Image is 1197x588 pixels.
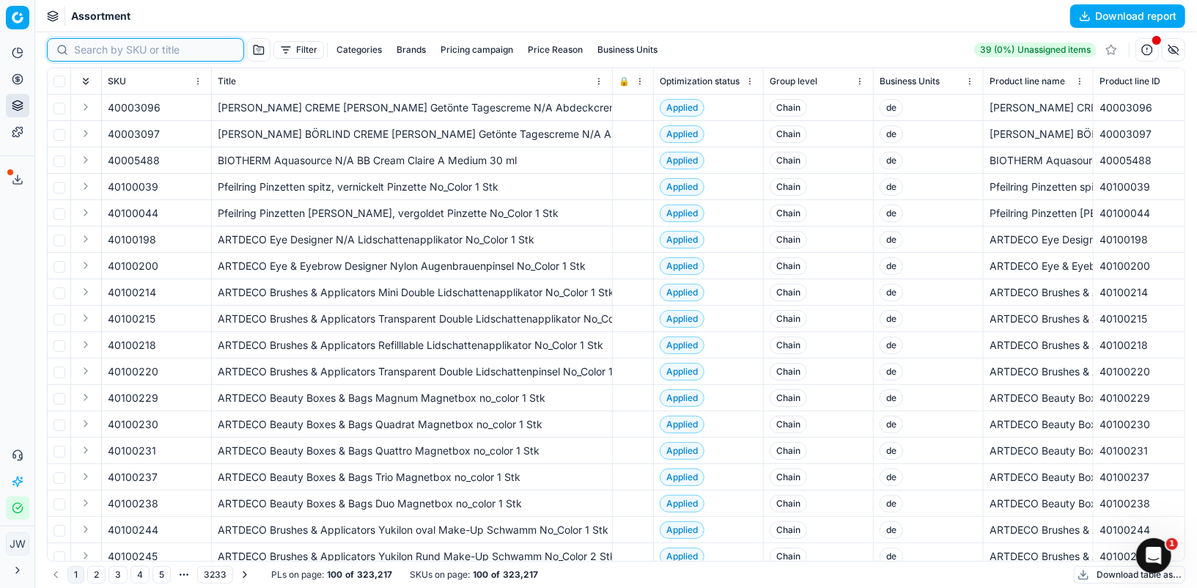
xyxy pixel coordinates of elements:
div: ARTDECO Beauty Boxes & Bags Magnum Magnetbox no_color 1 Stk [218,391,606,405]
strong: 100 [327,569,342,581]
button: Expand [77,494,95,512]
span: Product line name [990,76,1065,87]
div: ARTDECO Brushes & Applicators Transparent Double Lidschattenpinsel No_Color 1 Stk [990,364,1087,379]
button: Expand [77,151,95,169]
div: 40100214 [1100,285,1197,300]
strong: 323,217 [357,569,392,581]
button: 3 [108,566,128,584]
div: [PERSON_NAME] BÖRLIND CREME [PERSON_NAME] Getönte Tagescreme N/A Abdeckcreme BRUNETTE 30 ml [990,127,1087,142]
span: Assortment [71,9,130,23]
span: Chain [770,389,807,407]
button: Pricing campaign [435,41,519,59]
span: Applied [660,125,704,143]
span: Chain [770,442,807,460]
div: 40100244 [1100,523,1197,537]
div: 40003097 [1100,127,1197,142]
button: Expand [77,336,95,353]
span: 40100215 [108,312,155,326]
span: Chain [770,468,807,486]
div: ARTDECO Beauty Boxes & Bags Quattro Magnetbox no_color 1 Stk [990,444,1087,458]
button: Expand [77,309,95,327]
button: Categories [331,41,388,59]
button: JW [6,532,29,556]
button: Expand [77,125,95,142]
div: Pfeilring Pinzetten spitz, vernickelt Pinzette No_Color 1 Stk [218,180,606,194]
div: ARTDECO Brushes & Applicators Yukilon oval Make-Up Schwamm No_Color 1 Stk [218,523,606,537]
div: ARTDECO Eye & Eyebrow Designer Nylon Augenbrauenpinsel No_Color 1 Stk [218,259,606,273]
span: 40005488 [108,153,160,168]
iframe: Intercom live chat [1136,538,1171,573]
span: Chain [770,337,807,354]
div: ARTDECO Brushes & Applicators Yukilon oval Make-Up Schwamm No_Color 1 Stk [990,523,1087,537]
div: ARTDECO Eye Designer N/A Lidschattenapplikator No_Color 1 Stk [990,232,1087,247]
span: Unassigned items [1017,44,1091,56]
span: Chain [770,99,807,117]
div: 40100229 [1100,391,1197,405]
button: Brands [391,41,432,59]
span: Applied [660,310,704,328]
span: de [880,178,903,196]
span: Applied [660,178,704,196]
span: JW [7,533,29,555]
span: Chain [770,257,807,275]
div: ARTDECO Beauty Boxes & Bags Trio Magnetbox no_color 1 Stk [990,470,1087,485]
div: 40100220 [1100,364,1197,379]
span: Chain [770,152,807,169]
span: Chain [770,548,807,565]
div: Pfeilring Pinzetten [PERSON_NAME], vergoldet Pinzette No_Color 1 Stk [990,206,1087,221]
span: 40100198 [108,232,156,247]
div: 40100238 [1100,496,1197,511]
strong: 323,217 [503,569,538,581]
span: Applied [660,205,704,222]
div: ARTDECO Brushes & Applicators Yukilon Rund Make-Up Schwamm No_Color 2 Stk [990,549,1087,564]
span: Applied [660,99,704,117]
span: 40100229 [108,391,158,405]
button: 2 [87,566,106,584]
span: 40100218 [108,338,156,353]
span: Chain [770,416,807,433]
button: Expand [77,230,95,248]
strong: 100 [473,569,488,581]
button: Go to previous page [47,566,65,584]
span: Chain [770,521,807,539]
a: 39 (0%)Unassigned items [974,43,1097,57]
div: ARTDECO Eye & Eyebrow Designer Nylon Augenbrauenpinsel No_Color 1 Stk [990,259,1087,273]
span: 40100039 [108,180,158,194]
span: de [880,125,903,143]
div: 40100198 [1100,232,1197,247]
div: ARTDECO Brushes & Applicators Refilllable Lidschattenapplikator No_Color 1 Stk [990,338,1087,353]
span: Applied [660,231,704,249]
span: Applied [660,363,704,381]
button: Expand [77,204,95,221]
div: ARTDECO Brushes & Applicators Yukilon Rund Make-Up Schwamm No_Color 2 Stk [218,549,606,564]
span: Title [218,76,236,87]
span: de [880,363,903,381]
span: Chain [770,231,807,249]
div: 40100237 [1100,470,1197,485]
button: Expand [77,98,95,116]
strong: of [345,569,354,581]
div: ARTDECO Beauty Boxes & Bags Duo Magnetbox no_color 1 Stk [990,496,1087,511]
span: 40100238 [108,496,158,511]
div: ARTDECO Brushes & Applicators Transparent Double Lidschattenapplikator No_Color 1 Stk [990,312,1087,326]
span: Product line ID [1100,76,1160,87]
span: de [880,416,903,433]
div: [PERSON_NAME] CREME [PERSON_NAME] Getönte Tagescreme N/A Abdeckcreme APRICOT 30 ml [990,100,1087,115]
div: 40005488 [1100,153,1197,168]
span: de [880,284,903,301]
div: ARTDECO Eye Designer N/A Lidschattenapplikator No_Color 1 Stk [218,232,606,247]
button: Business Units [592,41,663,59]
span: Applied [660,389,704,407]
button: Expand [77,389,95,406]
span: 40003096 [108,100,161,115]
span: 40100237 [108,470,158,485]
span: 40100231 [108,444,156,458]
div: ARTDECO Brushes & Applicators Mini Double Lidschattenapplikator No_Color 1 Stk [990,285,1087,300]
span: Optimization status [660,76,740,87]
span: SKUs on page : [410,569,470,581]
button: Expand [77,257,95,274]
div: ARTDECO Brushes & Applicators Mini Double Lidschattenapplikator No_Color 1 Stk [218,285,606,300]
button: Download report [1070,4,1185,28]
span: 40100214 [108,285,156,300]
span: Applied [660,495,704,512]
